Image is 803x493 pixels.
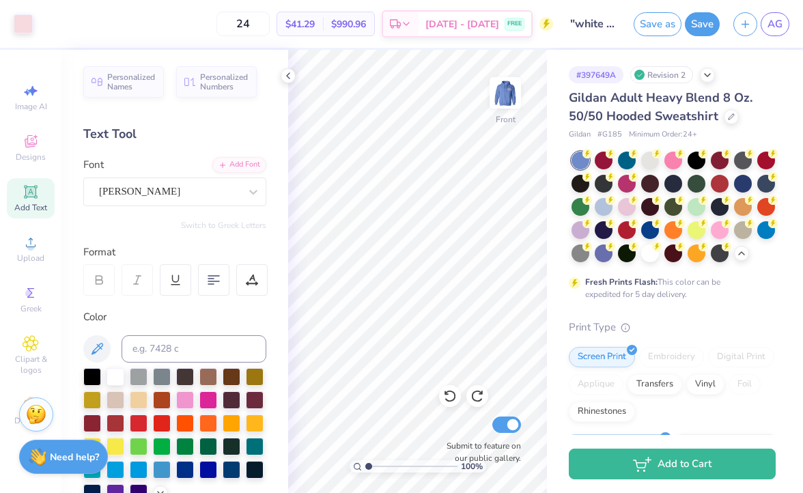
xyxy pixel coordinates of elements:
span: Decorate [14,415,47,426]
input: Untitled Design [560,10,627,38]
div: Screen Print [569,347,635,367]
span: [DATE] - [DATE] [425,17,499,31]
button: Switch to Greek Letters [181,220,266,231]
label: Submit to feature on our public gallery. [439,440,521,464]
div: Foil [729,374,761,395]
strong: Need help? [50,451,99,464]
div: Color [83,309,266,325]
div: Vinyl [686,374,724,395]
div: Embroidery [639,347,704,367]
span: # G185 [597,129,622,141]
span: $41.29 [285,17,315,31]
span: Upload [17,253,44,264]
button: Add to Cart [569,449,776,479]
button: Save as [634,12,681,36]
input: – – [216,12,270,36]
div: Print Type [569,320,776,335]
span: Gildan Adult Heavy Blend 8 Oz. 50/50 Hooded Sweatshirt [569,89,752,124]
div: Add Font [212,157,266,173]
span: Image AI [15,101,47,112]
input: e.g. 7428 c [122,335,266,363]
span: Designs [16,152,46,163]
span: Add Text [14,202,47,213]
span: Greek [20,303,42,314]
div: Rhinestones [569,402,635,422]
div: This color can be expedited for 5 day delivery. [585,276,753,300]
span: AG [767,16,783,32]
span: FREE [507,19,522,29]
div: Applique [569,374,623,395]
div: Digital Print [708,347,774,367]
span: Personalized Names [107,72,156,91]
div: # 397649A [569,66,623,83]
button: Save [685,12,720,36]
span: $990.96 [331,17,366,31]
strong: Fresh Prints Flash: [585,277,658,287]
span: Minimum Order: 24 + [629,129,697,141]
span: Gildan [569,129,591,141]
label: Font [83,157,104,173]
div: Transfers [628,374,682,395]
span: Personalized Numbers [200,72,249,91]
span: Clipart & logos [7,354,55,376]
img: Front [492,79,519,107]
div: Revision 2 [630,66,693,83]
div: Front [496,113,516,126]
div: Text Tool [83,125,266,143]
div: Format [83,244,268,260]
a: AG [761,12,789,36]
span: 100 % [461,460,483,473]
